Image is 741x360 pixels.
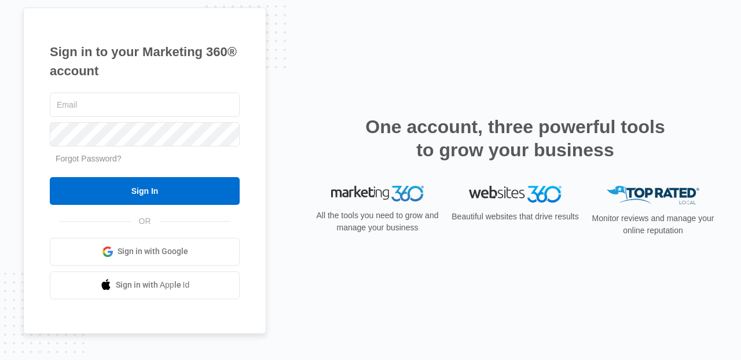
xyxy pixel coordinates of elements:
[50,271,240,299] a: Sign in with Apple Id
[50,238,240,266] a: Sign in with Google
[313,210,442,234] p: All the tools you need to grow and manage your business
[118,245,188,258] span: Sign in with Google
[607,186,699,205] img: Top Rated Local
[362,115,669,161] h2: One account, three powerful tools to grow your business
[588,212,718,237] p: Monitor reviews and manage your online reputation
[331,186,424,202] img: Marketing 360
[469,186,562,203] img: Websites 360
[131,215,159,227] span: OR
[50,42,240,80] h1: Sign in to your Marketing 360® account
[50,177,240,205] input: Sign In
[56,154,122,163] a: Forgot Password?
[450,211,580,223] p: Beautiful websites that drive results
[116,279,190,291] span: Sign in with Apple Id
[50,93,240,117] input: Email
